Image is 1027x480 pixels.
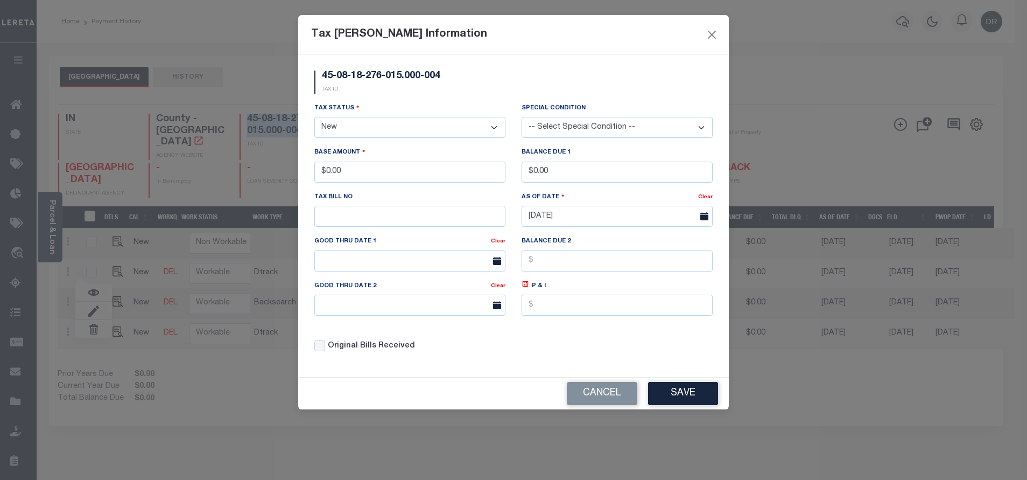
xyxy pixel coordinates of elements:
label: Balance Due 1 [522,148,571,157]
label: As Of Date [522,192,565,202]
p: TAX ID [322,86,440,94]
h5: 45-08-18-276-015.000-004 [322,71,440,82]
label: Original Bills Received [328,340,415,352]
input: $ [314,162,505,183]
label: Tax Bill No [314,193,353,202]
a: Clear [491,283,505,289]
input: $ [522,295,713,316]
a: Clear [491,239,505,244]
input: $ [522,162,713,183]
label: Base Amount [314,147,365,157]
label: P & I [532,282,546,291]
input: $ [522,251,713,272]
label: Special Condition [522,104,586,113]
button: Cancel [567,382,637,405]
label: Tax Status [314,103,360,113]
label: Good Thru Date 1 [314,237,378,246]
a: Clear [698,194,713,200]
label: Balance Due 2 [522,237,571,246]
label: Good Thru Date 2 [314,282,378,291]
button: Save [648,382,718,405]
